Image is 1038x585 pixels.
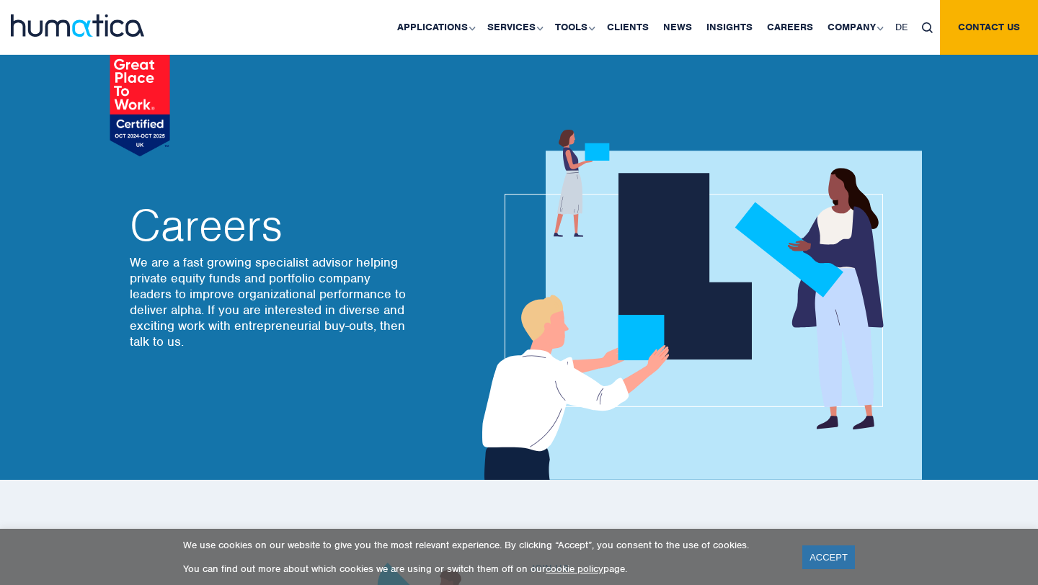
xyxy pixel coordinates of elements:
a: cookie policy [546,563,603,575]
p: You can find out more about which cookies we are using or switch them off on our page. [183,563,784,575]
img: search_icon [922,22,933,33]
span: DE [895,21,908,33]
h2: Careers [130,204,411,247]
img: about_banner1 [469,130,922,480]
p: We use cookies on our website to give you the most relevant experience. By clicking “Accept”, you... [183,539,784,551]
a: ACCEPT [802,545,855,569]
p: We are a fast growing specialist advisor helping private equity funds and portfolio company leade... [130,254,411,349]
img: logo [11,14,144,37]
